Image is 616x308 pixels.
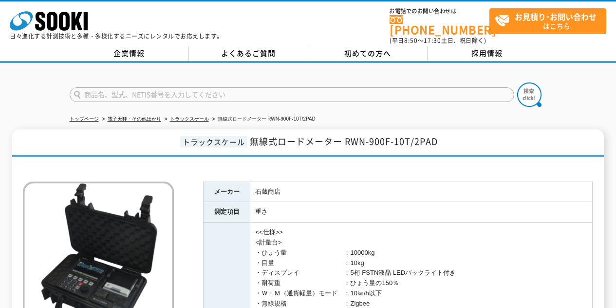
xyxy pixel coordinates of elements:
[204,182,250,202] th: メーカー
[517,82,541,107] img: btn_search.png
[204,202,250,223] th: 測定項目
[170,116,209,122] a: トラックスケール
[250,202,593,223] td: 重さ
[10,33,223,39] p: 日々進化する計測技術と多種・多様化するニーズにレンタルでお応えします。
[180,136,247,147] span: トラックスケール
[210,114,316,124] li: 無線式ロードメーター RWN-900F-10T/2PAD
[308,46,428,61] a: 初めての方へ
[70,116,99,122] a: トップページ
[428,46,547,61] a: 採用情報
[70,87,514,102] input: 商品名、型式、NETIS番号を入力してください
[70,46,189,61] a: 企業情報
[390,36,486,45] span: (平日 ～ 土日、祝日除く)
[489,8,606,34] a: お見積り･お問い合わせはこちら
[515,11,597,22] strong: お見積り･お問い合わせ
[495,9,606,33] span: はこちら
[390,8,489,14] span: お電話でのお問い合わせは
[424,36,441,45] span: 17:30
[404,36,418,45] span: 8:50
[189,46,308,61] a: よくあるご質問
[390,15,489,35] a: [PHONE_NUMBER]
[344,48,391,59] span: 初めての方へ
[250,182,593,202] td: 石蔵商店
[250,135,438,148] span: 無線式ロードメーター RWN-900F-10T/2PAD
[108,116,161,122] a: 電子天秤・その他はかり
